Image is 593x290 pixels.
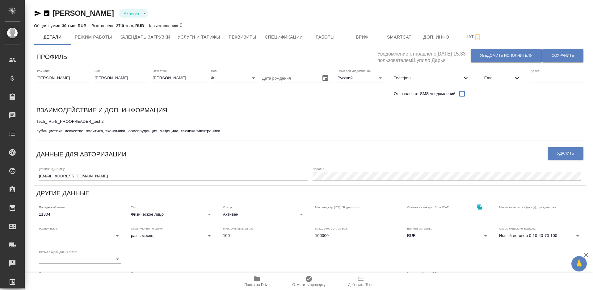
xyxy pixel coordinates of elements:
[480,53,532,58] span: Уведомить исполнителя
[62,23,86,28] p: 30 тыс. RUB
[394,75,462,81] span: Телефон
[131,210,213,219] div: Физическое лицо
[484,75,513,81] span: Email
[473,201,486,213] button: Скопировать ссылку
[91,23,116,28] p: Выставлено
[479,71,526,85] div: Email
[149,22,183,29] div: 0
[120,33,170,41] span: Календарь загрузки
[34,10,41,17] button: Скопировать ссылку для ЯМессенджера
[228,33,257,41] span: Реквизиты
[422,33,451,41] span: Доп. инфо
[407,231,489,240] div: RUB
[338,74,384,82] div: Русский
[122,11,141,16] button: Активен
[310,33,340,41] span: Работы
[231,273,283,290] button: Папка на Drive
[39,271,48,275] label: Опыт:
[313,167,324,170] label: Пароль:
[39,227,58,230] label: Родной язык:
[244,283,270,287] span: Папка на Drive
[315,206,360,209] label: Мессенджер (ICQ, Skype и т.п.):
[131,271,169,275] label: Опыт в устных переводах:
[43,10,50,17] button: Скопировать ссылку
[407,227,432,230] label: Валюта выплаты:
[211,69,217,72] label: Пол:
[292,283,325,287] span: Отметить проверку
[531,69,540,72] label: Адрес:
[223,227,254,230] label: Мин. сум. вып. за раз:
[394,91,456,97] span: Отказался от SMS-уведомлений
[347,33,377,41] span: Бриф
[552,53,574,58] span: Сохранить
[149,23,180,28] p: К выставлению
[471,49,542,62] button: Уведомить исполнителя
[335,273,387,290] button: Добавить Todo
[95,69,101,72] label: Имя:
[153,69,167,72] label: Отчество:
[131,231,213,240] div: раз в месяц
[131,206,137,209] label: Тип:
[499,231,581,240] div: Новый договор 0-10-40-70-100
[39,251,77,254] label: Схема скидок для GPEMT:
[385,33,414,41] span: Smartcat
[39,167,65,170] label: [PERSON_NAME]:
[348,283,373,287] span: Добавить Todo
[389,71,474,85] div: Телефон
[75,33,112,41] span: Режим работы
[474,33,481,41] svg: Подписаться
[223,206,233,209] label: Статус:
[36,149,126,159] h6: Данные для авторизации
[315,227,348,230] label: Макс. сум. вып. за раз:
[548,147,583,160] button: Удалить
[499,227,536,230] label: Схема скидок по Традосу:
[338,69,372,72] label: Язык для уведомлений:
[116,23,144,28] p: 27.0 тыс. RUB
[178,33,220,41] span: Услуги и тарифы
[119,9,148,18] div: Активен
[36,52,67,62] h6: Профиль
[542,49,583,62] button: Сохранить
[223,210,305,219] div: Активен
[53,9,114,17] a: [PERSON_NAME]
[407,271,438,275] label: Навыки работы с ПО:
[283,273,335,290] button: Отметить проверку
[36,69,50,72] label: Фамилия:
[39,206,67,209] label: Порядковый номер:
[571,256,587,271] button: 🙏
[36,105,167,115] h6: Взаимодействие и доп. информация
[38,33,67,41] span: Детали
[265,33,303,41] span: Спецификации
[131,227,163,230] label: Ограничение по сроку:
[211,74,257,82] div: Ж
[499,206,557,209] label: Место жительства (город), гражданство:
[407,206,449,209] label: Ссылка на аккаунт SmartCAT:
[377,48,470,64] h5: Уведомление отправлено [DATE] 15:33 пользователем Шупило Дарья
[36,188,90,198] h6: Другие данные
[574,257,584,270] span: 🙏
[459,33,488,41] span: Чат
[34,23,62,28] p: Общая сумма
[36,119,584,138] textarea: Tech_ Ru-fr_PROOFREADER_test 2 публицистика, искусство, политика, экономика, юриспруденция, медиц...
[557,151,574,156] span: Удалить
